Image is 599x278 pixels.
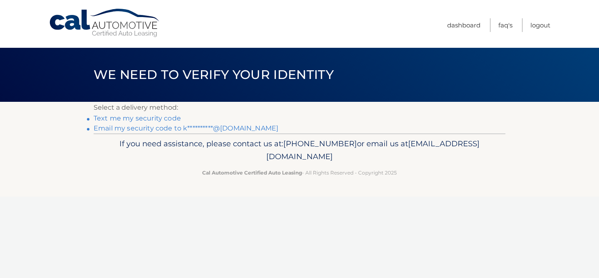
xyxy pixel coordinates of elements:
[283,139,357,148] span: [PHONE_NUMBER]
[447,18,480,32] a: Dashboard
[498,18,512,32] a: FAQ's
[530,18,550,32] a: Logout
[99,137,500,164] p: If you need assistance, please contact us at: or email us at
[202,170,302,176] strong: Cal Automotive Certified Auto Leasing
[94,102,505,113] p: Select a delivery method:
[94,124,278,132] a: Email my security code to k**********@[DOMAIN_NAME]
[94,114,181,122] a: Text me my security code
[49,8,161,38] a: Cal Automotive
[94,67,334,82] span: We need to verify your identity
[99,168,500,177] p: - All Rights Reserved - Copyright 2025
